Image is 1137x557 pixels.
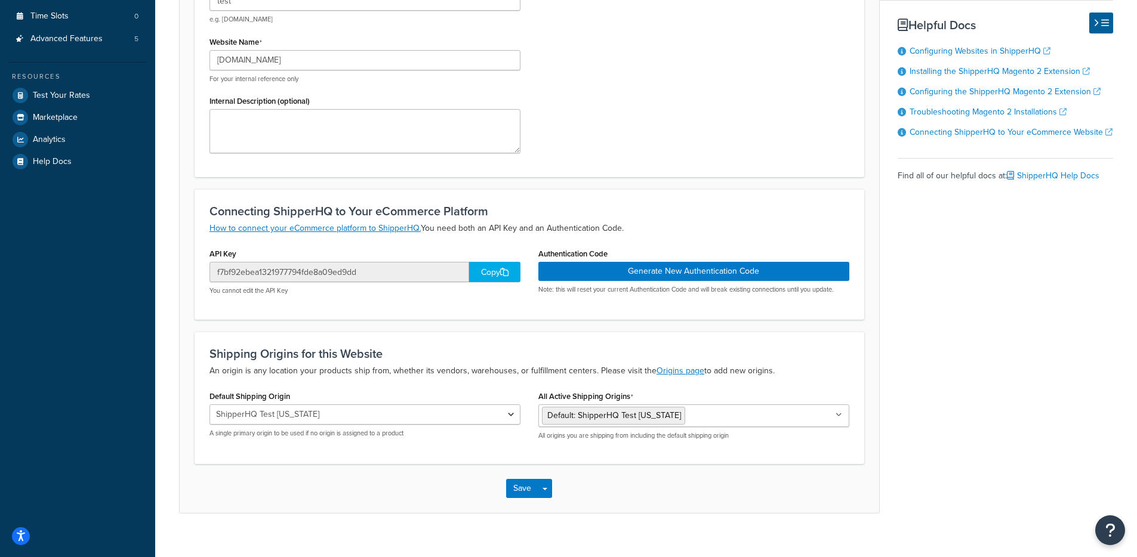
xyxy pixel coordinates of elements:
label: Website Name [209,38,262,47]
p: All origins you are shipping from including the default shipping origin [538,431,849,440]
span: Advanced Features [30,34,103,44]
div: Copy [469,262,520,282]
p: An origin is any location your products ship from, whether its vendors, warehouses, or fulfillmen... [209,364,849,378]
a: Advanced Features5 [9,28,146,50]
a: Configuring Websites in ShipperHQ [910,45,1050,57]
p: e.g. [DOMAIN_NAME] [209,15,520,24]
a: Marketplace [9,107,146,128]
span: Marketplace [33,113,78,123]
p: A single primary origin to be used if no origin is assigned to a product [209,429,520,438]
div: Resources [9,72,146,82]
span: Analytics [33,135,66,145]
a: How to connect your eCommerce platform to ShipperHQ. [209,222,421,234]
p: For your internal reference only [209,75,520,83]
label: Internal Description (optional) [209,97,310,106]
span: Time Slots [30,11,69,21]
label: Default Shipping Origin [209,392,290,401]
a: Time Slots0 [9,5,146,27]
button: Hide Help Docs [1089,13,1113,33]
button: Save [506,479,538,498]
span: Test Your Rates [33,91,90,101]
button: Open Resource Center [1095,515,1125,545]
span: Default: ShipperHQ Test [US_STATE] [547,409,681,422]
p: You cannot edit the API Key [209,286,520,295]
a: Connecting ShipperHQ to Your eCommerce Website [910,126,1113,138]
h3: Connecting ShipperHQ to Your eCommerce Platform [209,205,849,218]
div: Find all of our helpful docs at: [898,158,1113,184]
span: 0 [134,11,138,21]
a: Origins page [657,364,704,377]
span: Help Docs [33,157,72,167]
label: Authentication Code [538,249,608,258]
p: Note: this will reset your current Authentication Code and will break existing connections until ... [538,285,849,294]
a: Analytics [9,129,146,150]
button: Generate New Authentication Code [538,262,849,281]
li: Advanced Features [9,28,146,50]
a: Test Your Rates [9,85,146,106]
a: Help Docs [9,151,146,172]
span: 5 [134,34,138,44]
p: You need both an API Key and an Authentication Code. [209,221,849,236]
a: Configuring the ShipperHQ Magento 2 Extension [910,85,1101,98]
a: Troubleshooting Magento 2 Installations [910,106,1067,118]
label: API Key [209,249,236,258]
a: Installing the ShipperHQ Magento 2 Extension [910,65,1090,78]
label: All Active Shipping Origins [538,392,633,401]
li: Time Slots [9,5,146,27]
h3: Shipping Origins for this Website [209,347,849,360]
a: ShipperHQ Help Docs [1007,169,1099,182]
h3: Helpful Docs [898,18,1113,32]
